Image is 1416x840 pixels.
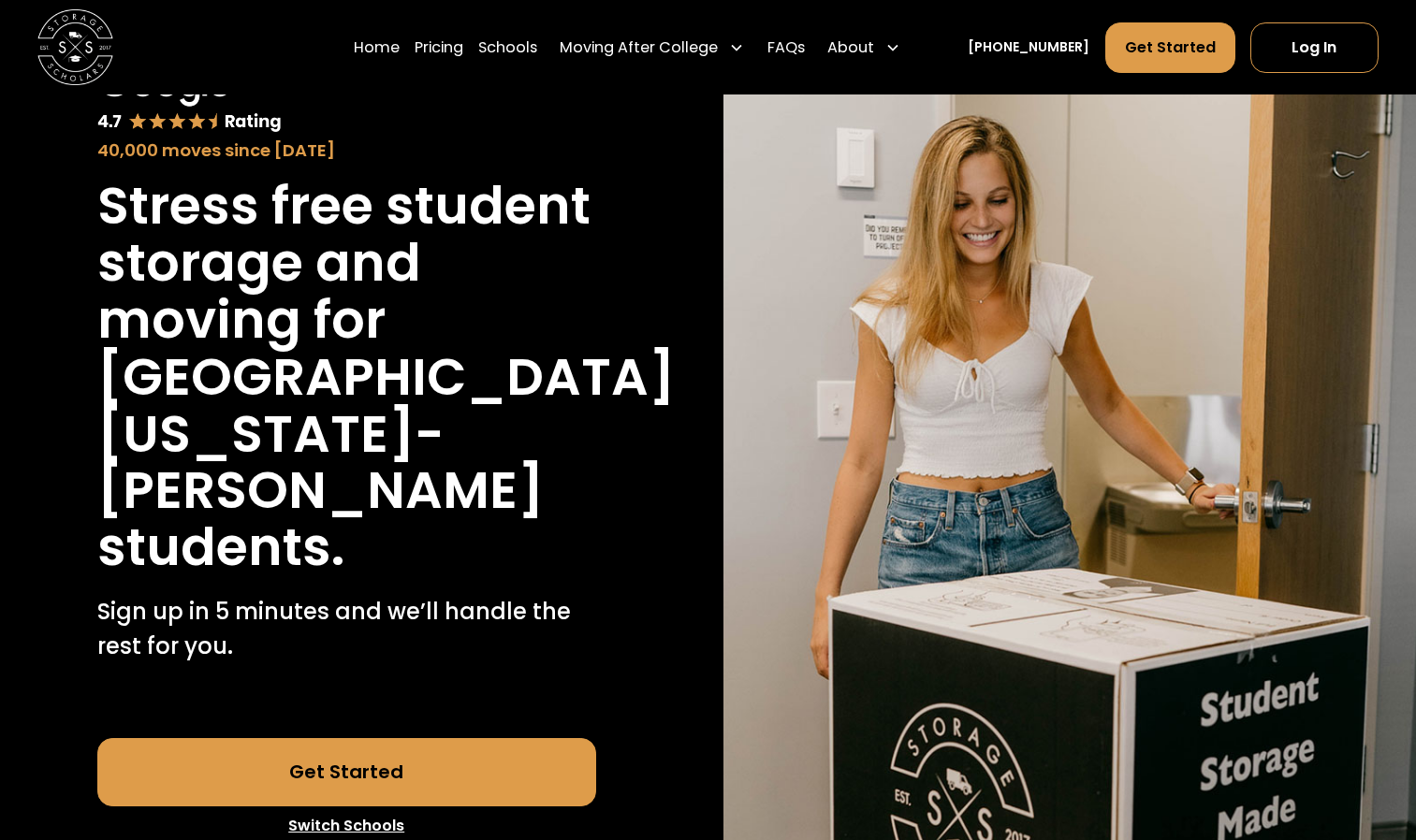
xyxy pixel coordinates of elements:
[37,9,113,85] a: home
[97,63,282,133] img: Google 4.7 star rating
[552,21,752,73] div: Moving After College
[97,519,344,576] h1: students.
[560,36,718,58] div: Moving After College
[1105,22,1235,72] a: Get Started
[97,349,675,520] h1: [GEOGRAPHIC_DATA][US_STATE]-[PERSON_NAME]
[1250,22,1379,72] a: Log In
[97,138,596,163] div: 40,000 moves since [DATE]
[97,738,596,805] a: Get Started
[827,36,874,58] div: About
[354,21,400,73] a: Home
[767,21,805,73] a: FAQs
[97,595,596,662] p: Sign up in 5 minutes and we’ll handle the rest for you.
[97,178,596,349] h1: Stress free student storage and moving for
[968,37,1089,57] a: [PHONE_NUMBER]
[415,21,463,73] a: Pricing
[478,21,537,73] a: Schools
[37,9,113,85] img: Storage Scholars main logo
[820,21,908,73] div: About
